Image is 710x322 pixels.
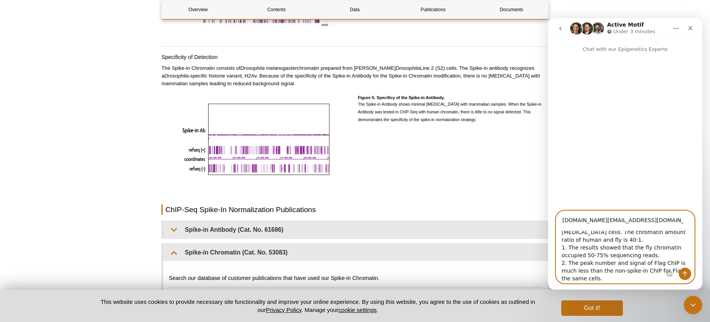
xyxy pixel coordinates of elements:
h2: ChIP-Seq Spike-In Normalization Publications [162,204,548,215]
p: This website uses cookies to provide necessary site functionality and improve your online experie... [87,298,548,314]
a: Contents [240,0,313,19]
a: Privacy Policy [266,307,301,313]
em: Drosophila [396,65,420,71]
a: Overview [162,0,234,19]
a: Documents [475,0,548,19]
img: Specificity of the Spike-in Antibody [179,95,335,181]
a: Data [318,0,391,19]
button: cookie settings [338,307,377,313]
summary: Spike-in Antibody (Cat. No. 61686) [163,221,548,238]
summary: Spike-in Chromatin (Cat. No. 53083) [163,244,548,261]
iframe: Intercom live chat [684,296,702,314]
em: Drosophila [164,73,188,79]
span: The Spike-in Antibody shows minimal [MEDICAL_DATA] with mammalian samples. When the Spike-in Anti... [358,102,542,122]
h4: Specificity of Detection [162,54,548,61]
h4: Figure 5: Specificy of the Spike-in Antibody. [358,95,549,100]
h4: Search our database of customer publications that have used our Spike-in Chromatin. [169,275,542,282]
iframe: Intercom live chat [548,18,702,290]
button: Got it! [561,300,623,316]
em: Drosophila melanogaster [241,65,297,71]
p: The Spike-in Chromatin consists of chromatin prepared from [PERSON_NAME] Line 2 (S2) cells. The S... [162,64,548,88]
a: Publications [397,0,469,19]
